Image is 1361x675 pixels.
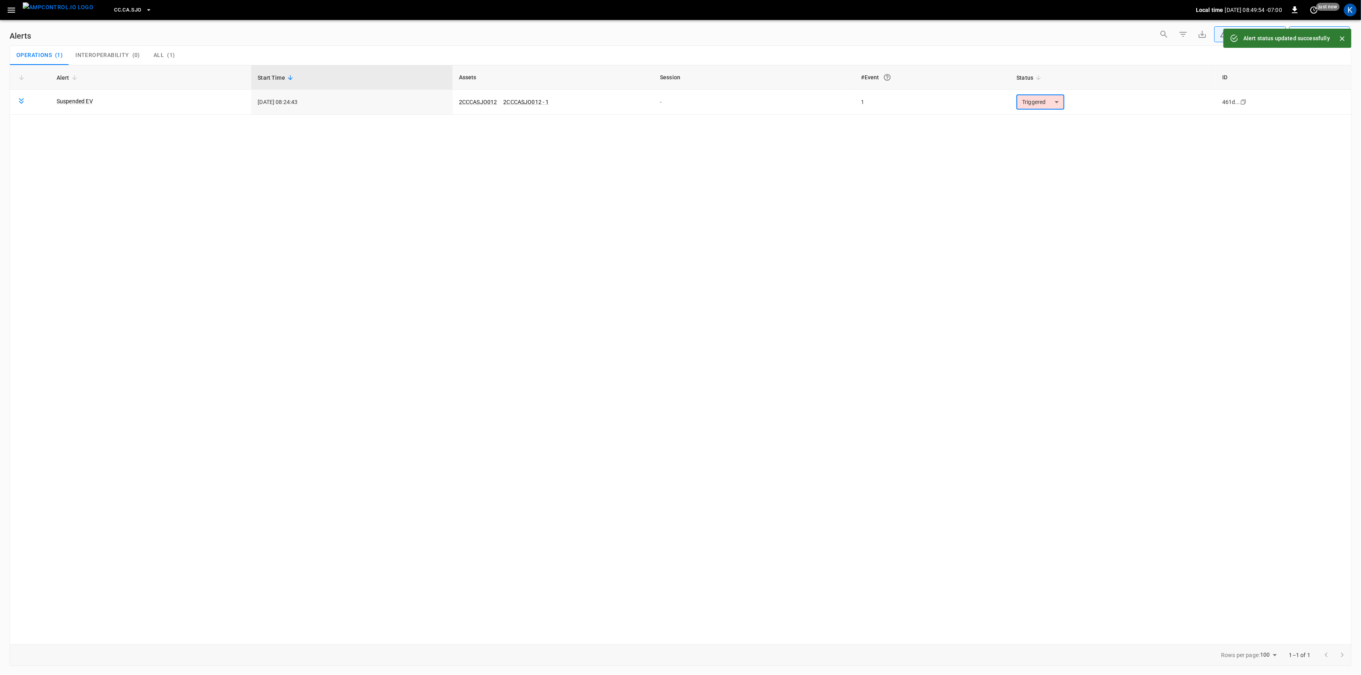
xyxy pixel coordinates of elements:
[57,73,80,82] span: Alert
[75,52,129,59] span: Interoperability
[154,52,164,59] span: All
[1260,649,1279,661] div: 100
[1016,94,1064,110] div: Triggered
[1344,4,1357,16] div: profile-icon
[459,99,497,105] a: 2CCCASJO012
[880,70,894,84] button: An event is a single occurrence of an issue. An alert groups related events for the same asset, m...
[1304,27,1350,42] div: Last 24 hrs
[55,52,63,59] span: ( 1 )
[1336,33,1348,45] button: Close
[1222,98,1240,106] div: 461d...
[258,73,295,82] span: Start Time
[167,52,175,59] span: ( 1 )
[57,97,93,105] a: Suspended EV
[1316,3,1340,11] span: just now
[654,90,855,115] td: -
[1221,651,1260,659] p: Rows per page:
[861,70,1004,84] div: #Event
[1243,31,1330,45] div: Alert status updated successfully
[1308,4,1320,16] button: set refresh interval
[251,90,452,115] td: [DATE] 08:24:43
[23,2,93,12] img: ampcontrol.io logo
[111,2,155,18] button: CC.CA.SJO
[1220,30,1273,39] div: Unresolved
[1016,73,1044,82] span: Status
[1216,65,1351,90] th: ID
[1196,6,1223,14] p: Local time
[1289,651,1310,659] p: 1–1 of 1
[1240,98,1248,106] div: copy
[132,52,140,59] span: ( 0 )
[10,29,31,42] h6: Alerts
[855,90,1010,115] td: 1
[453,65,654,90] th: Assets
[503,99,549,105] a: 2CCCASJO012 - 1
[654,65,855,90] th: Session
[16,52,52,59] span: Operations
[114,6,141,15] span: CC.CA.SJO
[1225,6,1282,14] p: [DATE] 08:49:54 -07:00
